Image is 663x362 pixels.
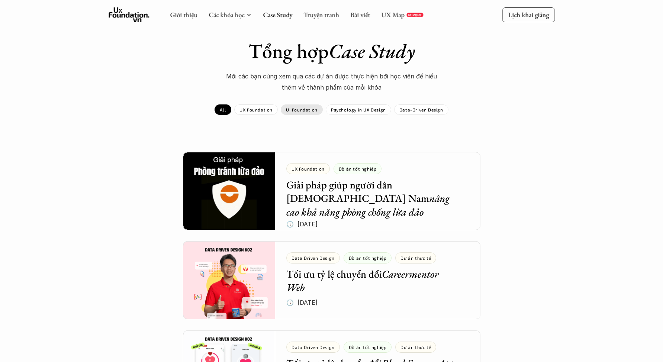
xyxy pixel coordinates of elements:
[239,107,273,112] p: UX Foundation
[331,107,386,112] p: Psychology in UX Design
[183,241,480,319] a: Data Driven DesignĐồ án tốt nghiệpDự án thực tếTối ưu tỷ lệ chuyển đổiCareermentor Web🕔 [DATE]
[329,38,415,64] em: Case Study
[281,104,323,115] a: UI Foundation
[220,71,443,93] p: Mời các bạn cùng xem qua các dự án được thực hiện bới học viên để hiểu thêm về thành phẩm của mỗi...
[381,10,405,19] a: UX Map
[502,7,555,22] a: Lịch khai giảng
[170,10,197,19] a: Giới thiệu
[202,39,462,63] h1: Tổng hợp
[286,107,318,112] p: UI Foundation
[303,10,339,19] a: Truyện tranh
[183,152,480,230] a: UX FoundationĐồ án tốt nghiệpGiải pháp giúp người dân [DEMOGRAPHIC_DATA] Namnâng cao khả năng phò...
[326,104,391,115] a: Psychology in UX Design
[209,10,244,19] a: Các khóa học
[408,13,422,17] p: REPORT
[399,107,443,112] p: Data-Driven Design
[406,13,423,17] a: REPORT
[220,107,226,112] p: All
[263,10,292,19] a: Case Study
[508,10,549,19] p: Lịch khai giảng
[234,104,278,115] a: UX Foundation
[350,10,370,19] a: Bài viết
[394,104,448,115] a: Data-Driven Design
